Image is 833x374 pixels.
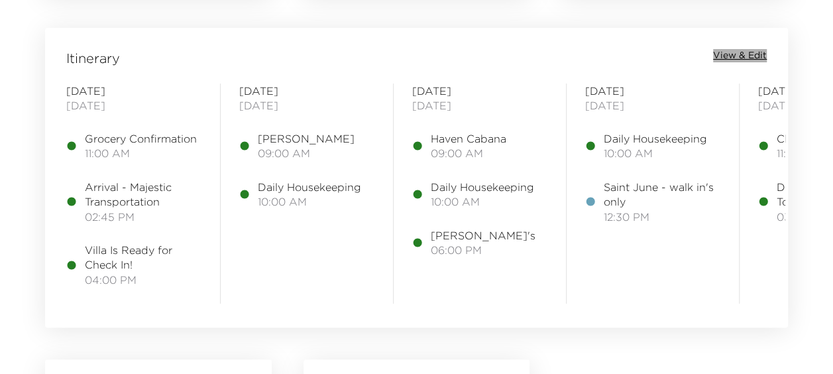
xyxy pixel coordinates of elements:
[604,180,720,210] span: Saint June - walk in's only
[585,84,720,98] span: [DATE]
[85,210,201,224] span: 02:45 PM
[66,84,201,98] span: [DATE]
[431,228,535,243] span: [PERSON_NAME]'s
[604,131,707,146] span: Daily Housekeeping
[412,98,547,113] span: [DATE]
[239,84,374,98] span: [DATE]
[431,146,506,160] span: 09:00 AM
[431,180,534,194] span: Daily Housekeeping
[585,98,720,113] span: [DATE]
[258,180,361,194] span: Daily Housekeeping
[239,98,374,113] span: [DATE]
[412,84,547,98] span: [DATE]
[85,243,201,273] span: Villa Is Ready for Check In!
[431,194,534,209] span: 10:00 AM
[713,49,767,62] button: View & Edit
[258,131,355,146] span: [PERSON_NAME]
[604,210,720,224] span: 12:30 PM
[258,194,361,209] span: 10:00 AM
[258,146,355,160] span: 09:00 AM
[66,49,120,68] span: Itinerary
[85,146,197,160] span: 11:00 AM
[85,273,201,287] span: 04:00 PM
[604,146,707,160] span: 10:00 AM
[85,131,197,146] span: Grocery Confirmation
[66,98,201,113] span: [DATE]
[431,243,535,257] span: 06:00 PM
[431,131,506,146] span: Haven Cabana
[85,180,201,210] span: Arrival - Majestic Transportation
